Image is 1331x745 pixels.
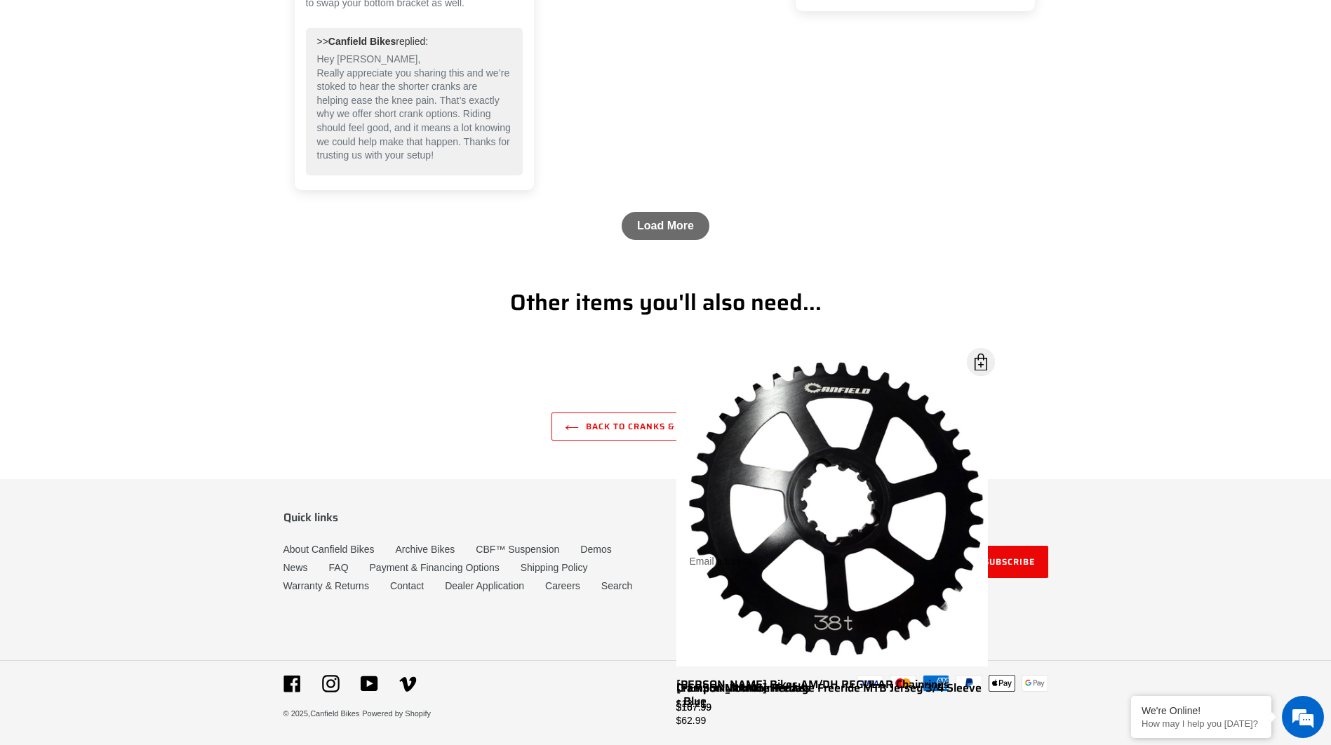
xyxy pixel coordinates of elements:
a: Back to CRANKS & BOTTOM-BRACKETS [551,412,780,441]
a: FAQ [329,562,349,573]
a: Demos [580,544,611,555]
a: News [283,562,308,573]
button: Subscribe [970,546,1048,578]
a: Shipping Policy [521,562,588,573]
div: Minimize live chat window [230,7,264,41]
div: >> replied: [317,35,511,49]
textarea: Type your message and hit 'Enter' [7,383,267,432]
img: d_696896380_company_1647369064580_696896380 [45,70,80,105]
a: About Canfield Bikes [283,544,375,555]
a: Load More [622,212,709,240]
span: We're online! [81,177,194,318]
p: Hey [PERSON_NAME], Really appreciate you sharing this and we’re stoked to hear the shorter cranks... [317,53,511,163]
a: Canfield Bikes [310,709,359,718]
a: Powered by Shopify [362,709,431,718]
a: Search [601,580,632,591]
b: Canfield Bikes [328,36,396,47]
a: CBF™ Suspension [476,544,559,555]
h1: Other items you'll also need... [283,289,1048,316]
p: How may I help you today? [1142,718,1261,729]
a: Dealer Application [445,580,524,591]
a: Archive Bikes [395,544,455,555]
a: Warranty & Returns [283,580,369,591]
p: Quick links [283,511,655,524]
a: [PERSON_NAME] Bikes AM/DH REGULAR Chainrings $13.11 Open Dialog Canfield Bikes AM/DH REGULAR Chai... [676,355,988,712]
small: © 2025, [283,709,360,718]
div: Chat with us now [94,79,257,97]
span: Subscribe [984,555,1035,568]
a: Payment & Financing Options [370,562,500,573]
a: Contact [390,580,424,591]
div: We're Online! [1142,705,1261,716]
div: Navigation go back [15,77,36,98]
a: Careers [545,580,580,591]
